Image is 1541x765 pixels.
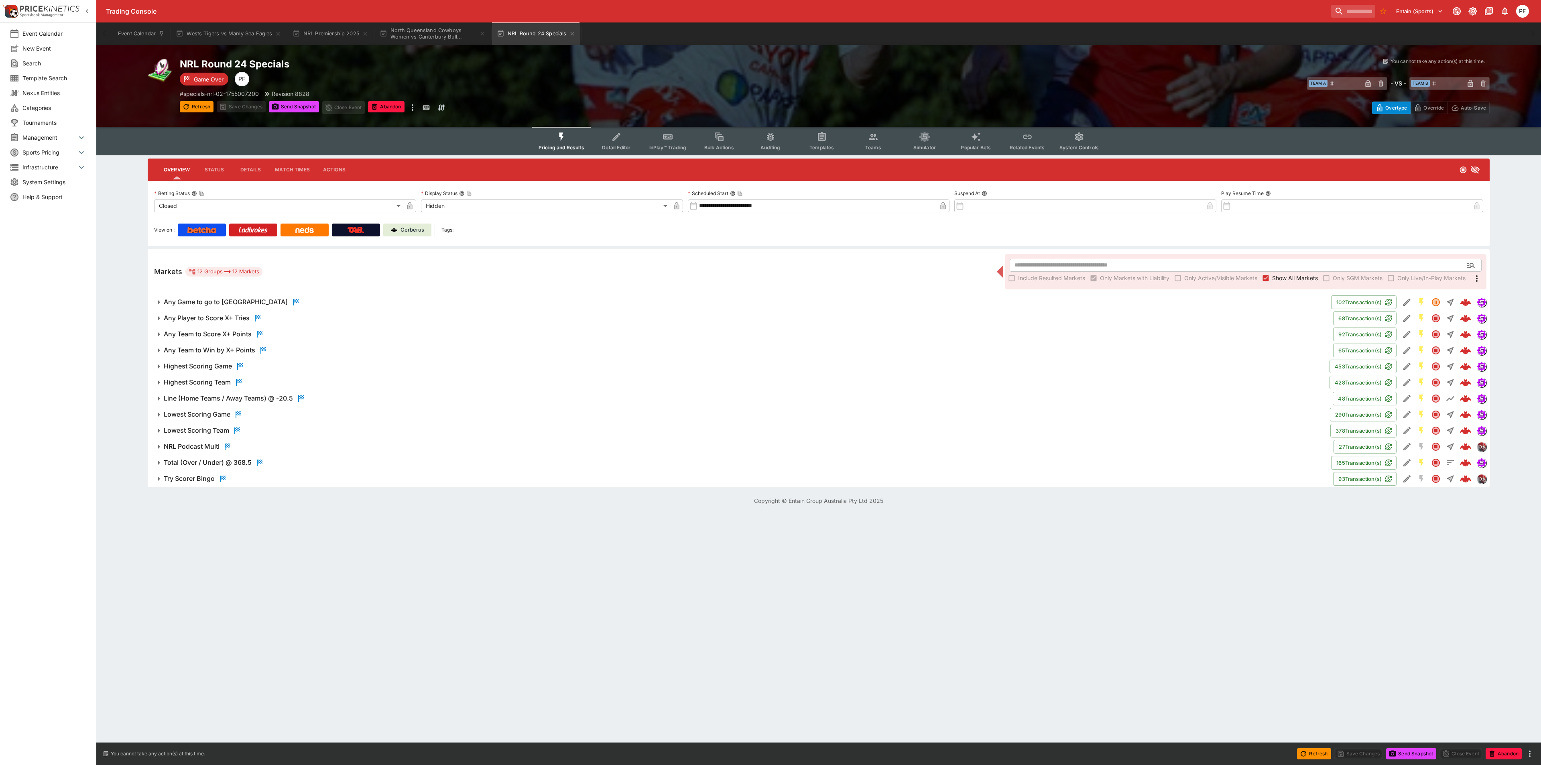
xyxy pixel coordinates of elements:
h6: NRL Podcast Multi [164,442,220,451]
p: Auto-Save [1461,104,1486,112]
div: 327c0fab-f05e-4a80-bb52-8e19d1d37e2e [1460,345,1471,356]
svg: Closed [1431,378,1441,387]
button: Overview [157,160,196,179]
div: 7da986fd-977e-4567-bc3f-20bbb44a3aa4 [1460,329,1471,340]
h5: Markets [154,267,182,276]
img: logo-cerberus--red.svg [1460,441,1471,452]
button: Open [1464,258,1478,273]
h6: Any Game to go to [GEOGRAPHIC_DATA] [164,298,288,306]
button: NRL Podcast Multi [148,439,1334,455]
h6: - VS - [1391,79,1406,87]
h6: Highest Scoring Team [164,378,231,387]
svg: Closed [1459,166,1467,174]
span: System Settings [22,178,86,186]
span: Mark an event as closed and abandoned. [1486,749,1522,757]
input: search [1331,5,1375,18]
span: Sports Pricing [22,148,77,157]
button: North Queensland Cowboys Women vs Canterbury Bull... [375,22,490,45]
img: logo-cerberus--red.svg [1460,329,1471,340]
button: Closed [1429,456,1443,470]
button: Send Snapshot [269,101,319,112]
img: logo-cerberus--red.svg [1460,297,1471,308]
div: simulator [1477,394,1486,403]
h6: Total (Over / Under) @ 368.5 [164,458,252,467]
button: Closed [1429,472,1443,486]
span: Related Events [1010,144,1045,151]
button: Wests Tigers vs Manly Sea Eagles [171,22,286,45]
svg: Closed [1431,426,1441,435]
span: Management [22,133,77,142]
span: Tournaments [22,118,86,127]
a: Cerberus [383,224,431,236]
div: Hidden [421,199,670,212]
span: Templates [809,144,834,151]
button: Straight [1443,311,1458,326]
img: logo-cerberus--red.svg [1460,345,1471,356]
button: SGM Enabled [1414,423,1429,438]
button: Abandon [1486,748,1522,759]
button: Lowest Scoring Game [148,407,1330,423]
span: Simulator [913,144,936,151]
p: You cannot take any action(s) at this time. [1391,58,1485,65]
button: Override [1410,102,1447,114]
img: logo-cerberus--red.svg [1460,361,1471,372]
button: Highest Scoring Team [148,374,1330,391]
div: Trading Console [106,7,1328,16]
button: SGM Enabled [1414,407,1429,422]
button: Abandon [368,101,404,112]
span: System Controls [1059,144,1099,151]
button: Suspend At [982,191,987,196]
span: New Event [22,44,86,53]
h6: Line (Home Teams / Away Teams) @ -20.5 [164,394,293,403]
div: e7a7d3f7-0014-44f8-92a5-6f2e3788a5f7 [1460,313,1471,324]
button: 27Transaction(s) [1334,440,1397,454]
button: Refresh [1297,748,1331,759]
button: Copy To Clipboard [466,191,472,196]
button: SGM Enabled [1414,391,1429,406]
button: Closed [1429,327,1443,342]
button: NRL Premiership 2025 [288,22,373,45]
button: Auto-Save [1447,102,1490,114]
button: Copy To Clipboard [737,191,743,196]
button: Edit Detail [1400,472,1414,486]
button: SGM Enabled [1414,311,1429,326]
div: simulator [1477,426,1486,435]
button: SGM Enabled [1414,359,1429,374]
img: simulator [1477,378,1486,387]
button: SGM Enabled [1414,343,1429,358]
img: simulator [1477,458,1486,467]
label: View on : [154,224,175,236]
div: simulator [1477,362,1486,371]
button: Any Player to Score X+ Tries [148,310,1333,326]
a: 89b07d3e-cca2-4749-a214-8fa8c86827d1 [1458,358,1474,374]
button: Straight [1443,295,1458,309]
svg: Hidden [1470,165,1480,175]
button: NRL Round 24 Specials [492,22,580,45]
p: Betting Status [154,190,190,197]
div: 6622191f-9379-47f0-aae4-65c101a04058 [1460,377,1471,388]
button: Toggle light/dark mode [1466,4,1480,18]
button: Closed [1429,359,1443,374]
div: 74dd37b7-8724-4b62-a5c1-f718f501a012 [1460,297,1471,308]
a: 74dd37b7-8724-4b62-a5c1-f718f501a012 [1458,294,1474,310]
div: pricekinetics [1477,474,1486,484]
button: 165Transaction(s) [1331,456,1397,470]
p: Game Over [194,75,224,83]
img: logo-cerberus--red.svg [1460,457,1471,468]
button: 68Transaction(s) [1333,311,1397,325]
h6: Highest Scoring Game [164,362,232,370]
button: Closed [1429,375,1443,390]
button: 428Transaction(s) [1330,376,1397,389]
button: Event Calendar [113,22,169,45]
a: 6622191f-9379-47f0-aae4-65c101a04058 [1458,374,1474,391]
div: 70904696-a0de-44cf-96d6-71f2f4cee257 [1460,409,1471,420]
p: Copy To Clipboard [180,90,259,98]
span: Categories [22,104,86,112]
button: Overtype [1372,102,1411,114]
img: logo-cerberus--red.svg [1460,393,1471,404]
svg: Closed [1431,458,1441,468]
button: Any Game to go to [GEOGRAPHIC_DATA] [148,294,1331,310]
button: 290Transaction(s) [1330,408,1397,421]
